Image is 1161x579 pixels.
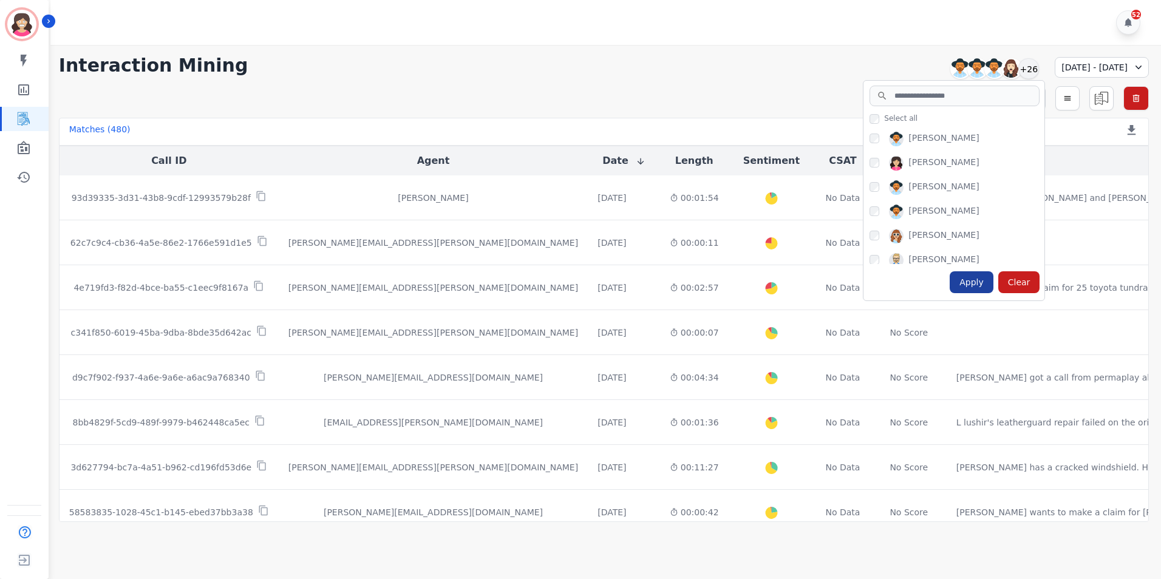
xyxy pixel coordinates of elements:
[675,154,713,168] button: Length
[288,461,578,473] div: [PERSON_NAME][EMAIL_ADDRESS][PERSON_NAME][DOMAIN_NAME]
[890,461,928,473] div: No Score
[670,282,719,294] div: 00:02:57
[598,282,626,294] div: [DATE]
[670,327,719,339] div: 00:00:07
[1131,10,1141,19] div: 52
[908,180,979,195] div: [PERSON_NAME]
[743,154,800,168] button: Sentiment
[288,371,578,384] div: [PERSON_NAME][EMAIL_ADDRESS][DOMAIN_NAME]
[71,327,251,339] p: c341f850-6019-45ba-9dba-8bde35d642ac
[602,154,645,168] button: Date
[908,132,979,146] div: [PERSON_NAME]
[908,205,979,219] div: [PERSON_NAME]
[70,237,252,249] p: 62c7c9c4-cb36-4a5e-86e2-1766e591d1e5
[288,506,578,518] div: [PERSON_NAME][EMAIL_ADDRESS][DOMAIN_NAME]
[824,237,862,249] div: No Data
[670,461,719,473] div: 00:11:27
[1055,57,1149,78] div: [DATE] - [DATE]
[998,271,1040,293] div: Clear
[69,506,253,518] p: 58583835-1028-45c1-b145-ebed37bb3a38
[598,192,626,204] div: [DATE]
[824,371,862,384] div: No Data
[1018,58,1039,79] div: +26
[950,271,993,293] div: Apply
[884,113,918,123] span: Select all
[288,192,578,204] div: [PERSON_NAME]
[890,506,928,518] div: No Score
[70,461,251,473] p: 3d627794-bc7a-4a51-b962-cd196fd53d6e
[151,154,186,168] button: Call ID
[670,506,719,518] div: 00:00:42
[72,192,251,204] p: 93d39335-3d31-43b8-9cdf-12993579b28f
[824,327,862,339] div: No Data
[598,327,626,339] div: [DATE]
[288,237,578,249] div: [PERSON_NAME][EMAIL_ADDRESS][PERSON_NAME][DOMAIN_NAME]
[670,237,719,249] div: 00:00:11
[824,416,862,428] div: No Data
[417,154,450,168] button: Agent
[598,461,626,473] div: [DATE]
[908,253,979,268] div: [PERSON_NAME]
[598,371,626,384] div: [DATE]
[890,327,928,339] div: No Score
[288,282,578,294] div: [PERSON_NAME][EMAIL_ADDRESS][PERSON_NAME][DOMAIN_NAME]
[72,371,250,384] p: d9c7f902-f937-4a6e-9a6e-a6ac9a768340
[670,371,719,384] div: 00:04:34
[824,282,862,294] div: No Data
[824,192,862,204] div: No Data
[824,461,862,473] div: No Data
[829,154,857,168] button: CSAT
[598,416,626,428] div: [DATE]
[670,192,719,204] div: 00:01:54
[908,156,979,171] div: [PERSON_NAME]
[598,237,626,249] div: [DATE]
[908,229,979,243] div: [PERSON_NAME]
[670,416,719,428] div: 00:01:36
[59,55,248,76] h1: Interaction Mining
[288,327,578,339] div: [PERSON_NAME][EMAIL_ADDRESS][PERSON_NAME][DOMAIN_NAME]
[890,371,928,384] div: No Score
[288,416,578,428] div: [EMAIL_ADDRESS][PERSON_NAME][DOMAIN_NAME]
[7,10,36,39] img: Bordered avatar
[69,123,131,140] div: Matches ( 480 )
[890,416,928,428] div: No Score
[598,506,626,518] div: [DATE]
[824,506,862,518] div: No Data
[73,282,248,294] p: 4e719fd3-f82d-4bce-ba55-c1eec9f8167a
[73,416,250,428] p: 8bb4829f-5cd9-489f-9979-b462448ca5ec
